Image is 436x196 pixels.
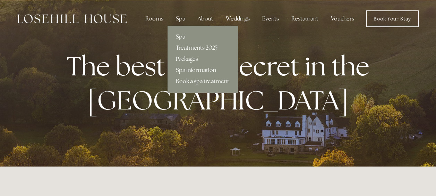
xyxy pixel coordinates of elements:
[168,31,238,42] a: Spa
[168,42,238,54] a: Treatments 2025
[17,14,127,23] img: Losehill House
[168,65,238,76] a: Spa Information
[325,12,360,26] a: Vouchers
[140,12,169,26] div: Rooms
[170,12,191,26] div: Spa
[67,49,375,117] strong: The best kept secret in the [GEOGRAPHIC_DATA]
[192,12,219,26] div: About
[168,76,238,87] a: Book a spa treatment
[168,54,238,65] a: Packages
[220,12,255,26] div: Weddings
[366,10,419,27] a: Book Your Stay
[257,12,284,26] div: Events
[286,12,324,26] div: Restaurant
